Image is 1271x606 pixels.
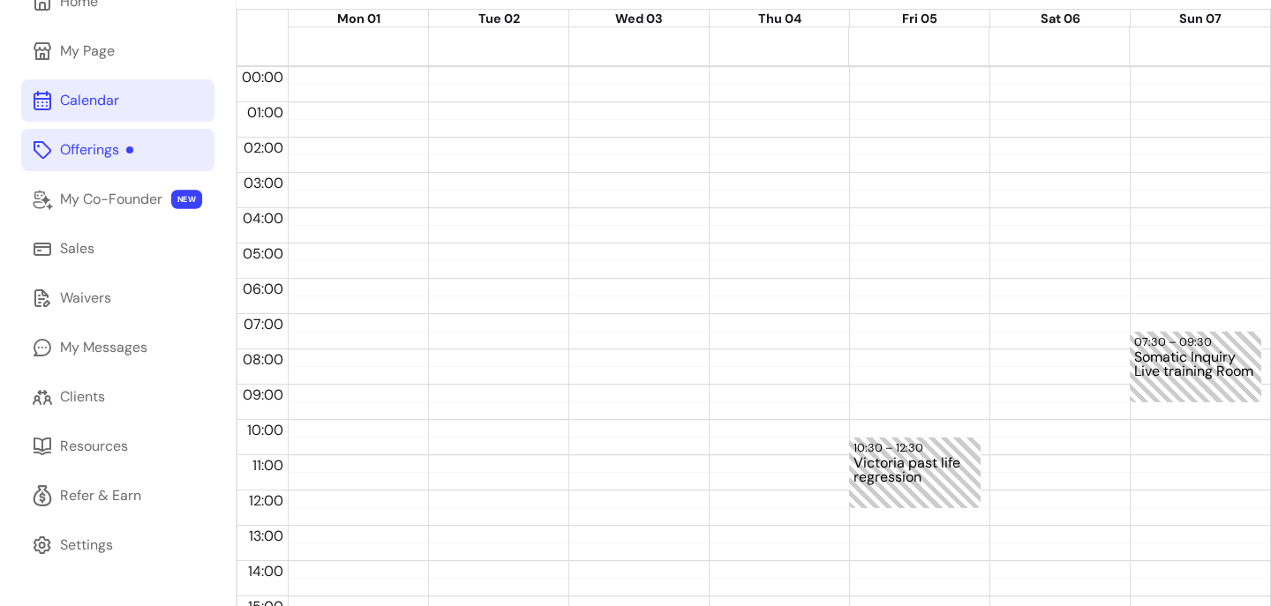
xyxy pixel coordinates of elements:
[337,11,380,26] span: Mon 01
[21,79,214,122] a: Calendar
[902,10,937,29] button: Fri 05
[60,90,119,111] div: Calendar
[854,439,928,456] div: 10:30 – 12:30
[60,238,94,259] div: Sales
[60,189,162,210] div: My Co-Founder
[244,491,288,510] span: 12:00
[239,315,288,333] span: 07:00
[244,562,288,580] span: 14:00
[238,385,288,404] span: 09:00
[239,174,288,192] span: 03:00
[1134,350,1257,400] div: Somatic Inquiry Live training Room
[21,475,214,517] a: Refer & Earn
[238,280,288,298] span: 06:00
[478,11,520,26] span: Tue 02
[60,288,111,309] div: Waivers
[21,277,214,319] a: Waivers
[21,30,214,72] a: My Page
[21,326,214,369] a: My Messages
[60,386,105,408] div: Clients
[1179,11,1222,26] span: Sun 07
[60,139,133,161] div: Offerings
[1041,11,1080,26] span: Sat 06
[238,244,288,263] span: 05:00
[21,178,214,221] a: My Co-Founder NEW
[248,456,288,475] span: 11:00
[60,436,128,457] div: Resources
[337,10,380,29] button: Mon 01
[244,527,288,545] span: 13:00
[1041,10,1080,29] button: Sat 06
[239,138,288,157] span: 02:00
[758,10,801,29] button: Thu 04
[21,376,214,418] a: Clients
[243,103,288,122] span: 01:00
[238,350,288,369] span: 08:00
[243,421,288,439] span: 10:00
[21,425,214,468] a: Resources
[478,10,520,29] button: Tue 02
[60,485,141,506] div: Refer & Earn
[21,129,214,171] a: Offerings
[615,11,663,26] span: Wed 03
[21,228,214,270] a: Sales
[60,337,147,358] div: My Messages
[849,438,981,508] div: 10:30 – 12:30Victoria past life regression
[1179,10,1222,29] button: Sun 07
[615,10,663,29] button: Wed 03
[171,190,202,209] span: NEW
[1130,332,1261,402] div: 07:30 – 09:30Somatic Inquiry Live training Room
[902,11,937,26] span: Fri 05
[60,41,115,62] div: My Page
[854,456,976,506] div: Victoria past life regression
[1134,333,1216,350] div: 07:30 – 09:30
[758,11,801,26] span: Thu 04
[238,209,288,228] span: 04:00
[60,535,113,556] div: Settings
[237,68,288,86] span: 00:00
[21,524,214,566] a: Settings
